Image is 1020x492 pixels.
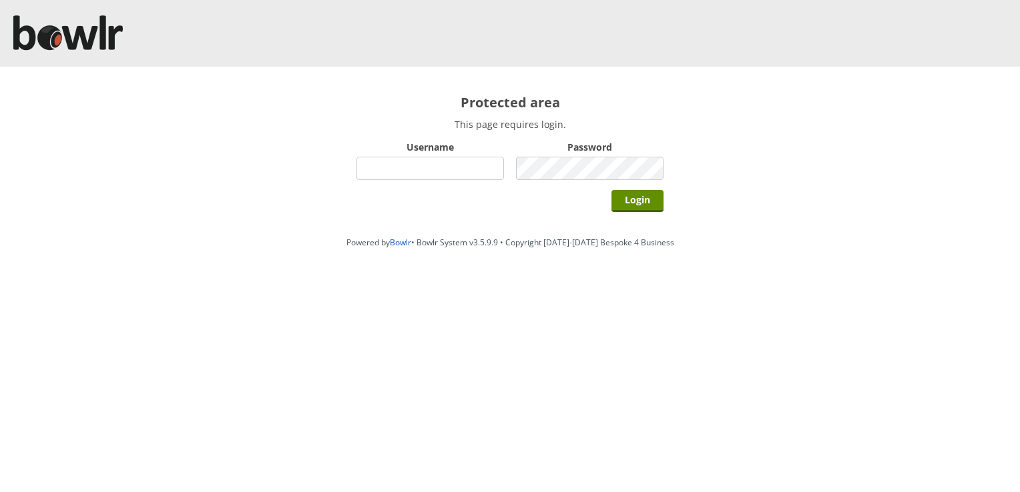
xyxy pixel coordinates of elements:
label: Username [356,141,504,153]
p: This page requires login. [356,118,664,131]
a: Bowlr [390,237,411,248]
label: Password [516,141,664,153]
h2: Protected area [356,93,664,111]
input: Login [611,190,664,212]
span: Powered by • Bowlr System v3.5.9.9 • Copyright [DATE]-[DATE] Bespoke 4 Business [346,237,674,248]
